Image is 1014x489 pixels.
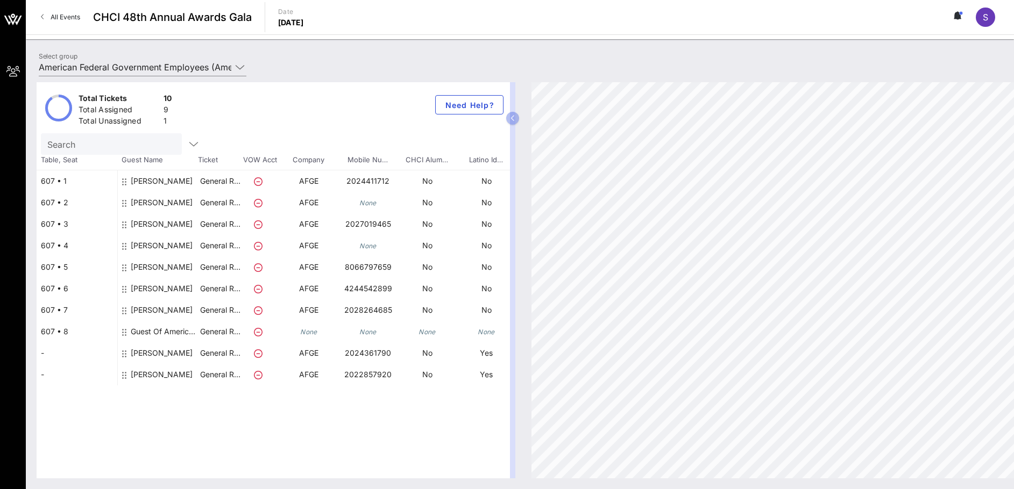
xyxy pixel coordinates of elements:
[359,199,377,207] i: None
[279,213,338,235] p: AFGE
[131,256,193,286] div: Kameron Johnston
[398,299,457,321] p: No
[983,12,988,23] span: S
[300,328,317,336] i: None
[279,192,338,213] p: AFGE
[79,116,159,129] div: Total Unassigned
[131,170,193,200] div: Everett Kelley
[131,299,193,329] div: Ottis Johnson
[198,278,242,299] p: General R…
[338,213,398,235] p: 2027019465
[457,170,516,192] p: No
[279,235,338,256] p: AFGE
[398,213,457,235] p: No
[51,13,80,21] span: All Events
[338,364,398,385] p: 2022857920
[338,299,398,321] p: 2028264685
[37,321,117,342] div: 607 • 8
[398,192,457,213] p: No
[457,213,516,235] p: No
[164,104,172,118] div: 9
[131,364,193,394] div: Sergio Espinosa
[198,170,242,192] p: General R…
[198,342,242,364] p: General R…
[131,192,193,222] div: Elizabeth Kelley
[241,155,279,166] span: VOW Acct
[198,213,242,235] p: General R…
[435,95,504,114] button: Need Help?
[117,155,198,166] span: Guest Name
[198,364,242,385] p: General R…
[457,364,516,385] p: Yes
[278,17,304,28] p: [DATE]
[198,256,242,278] p: General R…
[37,256,117,278] div: 607 • 5
[164,93,172,106] div: 10
[457,235,516,256] p: No
[34,9,87,26] a: All Events
[398,256,457,278] p: No
[338,170,398,192] p: 2024411712
[444,100,494,110] span: Need Help?
[419,328,436,336] i: None
[37,342,117,364] div: -
[279,278,338,299] p: AFGE
[79,93,159,106] div: Total Tickets
[37,235,117,256] div: 607 • 4
[37,278,117,299] div: 607 • 6
[198,299,242,321] p: General R…
[198,321,242,342] p: General R…
[359,242,377,250] i: None
[79,104,159,118] div: Total Assigned
[976,8,995,27] div: S
[279,342,338,364] p: AFGE
[131,278,193,308] div: Kendrick Roberson
[279,155,338,166] span: Company
[457,256,516,278] p: No
[398,278,457,299] p: No
[198,192,242,213] p: General R…
[359,328,377,336] i: None
[39,52,77,60] label: Select group
[37,299,117,321] div: 607 • 7
[398,364,457,385] p: No
[457,342,516,364] p: Yes
[398,342,457,364] p: No
[338,278,398,299] p: 4244542899
[198,155,241,166] span: Ticket
[397,155,456,166] span: CHCI Alum…
[279,299,338,321] p: AFGE
[93,9,252,25] span: CHCI 48th Annual Awards Gala
[37,192,117,213] div: 607 • 2
[37,364,117,385] div: -
[457,192,516,213] p: No
[131,213,193,243] div: Eric Bunn
[278,6,304,17] p: Date
[279,256,338,278] p: AFGE
[456,155,515,166] span: Latino Id…
[37,155,117,166] span: Table, Seat
[398,235,457,256] p: No
[338,155,397,166] span: Mobile Nu…
[37,170,117,192] div: 607 • 1
[338,256,398,278] p: 8066797659
[279,364,338,385] p: AFGE
[338,342,398,364] p: 2024361790
[198,235,242,256] p: General R…
[164,116,172,129] div: 1
[131,342,193,372] div: Milly Rodriguez
[131,235,193,265] div: Debra Bunn
[37,213,117,235] div: 607 • 3
[279,170,338,192] p: AFGE
[398,170,457,192] p: No
[457,299,516,321] p: No
[478,328,495,336] i: None
[131,321,198,342] div: Guest Of American Federal Government Employees
[457,278,516,299] p: No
